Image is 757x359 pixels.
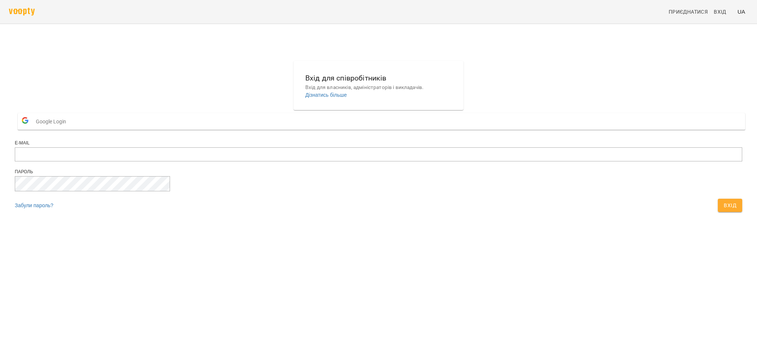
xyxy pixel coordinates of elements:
[737,8,745,16] span: UA
[9,8,35,16] img: voopty.png
[299,66,458,105] button: Вхід для співробітниківВхід для власників, адміністраторів і викладачів.Дізнатись більше
[305,84,452,91] p: Вхід для власників, адміністраторів і викладачів.
[669,7,708,16] span: Приєднатися
[734,5,748,18] button: UA
[718,199,742,212] button: Вхід
[15,169,742,175] div: Пароль
[15,140,742,146] div: E-mail
[711,5,734,18] a: Вхід
[724,201,736,210] span: Вхід
[666,5,711,18] a: Приєднатися
[15,202,53,208] a: Забули пароль?
[714,7,726,16] span: Вхід
[305,92,347,98] a: Дізнатись більше
[36,114,70,129] span: Google Login
[18,113,745,130] button: Google Login
[305,72,452,84] h6: Вхід для співробітників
